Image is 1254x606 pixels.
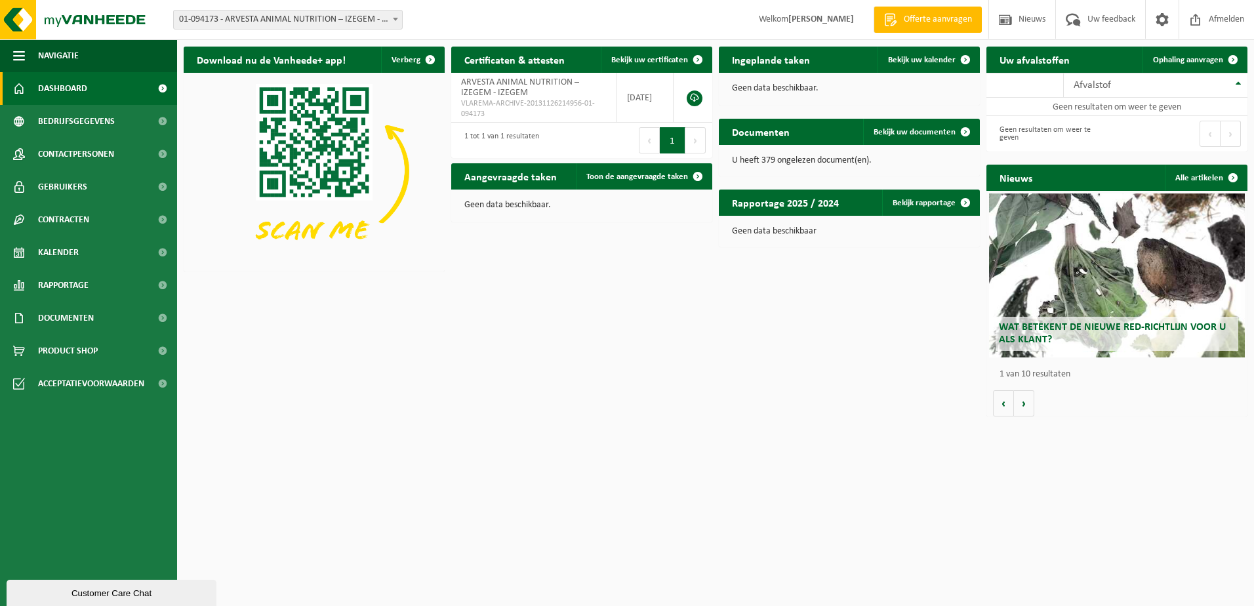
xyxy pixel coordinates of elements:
a: Ophaling aanvragen [1143,47,1246,73]
span: Product Shop [38,334,98,367]
button: Verberg [381,47,443,73]
span: Verberg [392,56,420,64]
p: Geen data beschikbaar. [464,201,699,210]
strong: [PERSON_NAME] [788,14,854,24]
span: Gebruikers [38,171,87,203]
button: Next [685,127,706,153]
span: Contracten [38,203,89,236]
button: Previous [639,127,660,153]
span: Bekijk uw certificaten [611,56,688,64]
p: 1 van 10 resultaten [1000,370,1241,379]
span: Afvalstof [1074,80,1111,91]
a: Alle artikelen [1165,165,1246,191]
span: Ophaling aanvragen [1153,56,1223,64]
button: Volgende [1014,390,1034,416]
span: Kalender [38,236,79,269]
div: Geen resultaten om weer te geven [993,119,1110,148]
a: Toon de aangevraagde taken [576,163,711,190]
h2: Download nu de Vanheede+ app! [184,47,359,72]
a: Wat betekent de nieuwe RED-richtlijn voor u als klant? [989,193,1245,357]
h2: Nieuws [986,165,1045,190]
span: Navigatie [38,39,79,72]
p: Geen data beschikbaar [732,227,967,236]
h2: Ingeplande taken [719,47,823,72]
span: Dashboard [38,72,87,105]
a: Bekijk uw documenten [863,119,979,145]
span: Wat betekent de nieuwe RED-richtlijn voor u als klant? [999,322,1226,345]
h2: Rapportage 2025 / 2024 [719,190,852,215]
a: Bekijk rapportage [882,190,979,216]
h2: Certificaten & attesten [451,47,578,72]
p: Geen data beschikbaar. [732,84,967,93]
iframe: chat widget [7,577,219,606]
span: 01-094173 - ARVESTA ANIMAL NUTRITION – IZEGEM - IZEGEM [173,10,403,30]
span: ARVESTA ANIMAL NUTRITION – IZEGEM - IZEGEM [461,77,579,98]
span: Offerte aanvragen [900,13,975,26]
span: Bekijk uw kalender [888,56,956,64]
span: Bedrijfsgegevens [38,105,115,138]
span: 01-094173 - ARVESTA ANIMAL NUTRITION – IZEGEM - IZEGEM [174,10,402,29]
p: U heeft 379 ongelezen document(en). [732,156,967,165]
img: Download de VHEPlus App [184,73,445,269]
span: Rapportage [38,269,89,302]
h2: Documenten [719,119,803,144]
button: Vorige [993,390,1014,416]
span: VLAREMA-ARCHIVE-20131126214956-01-094173 [461,98,607,119]
span: Contactpersonen [38,138,114,171]
a: Offerte aanvragen [874,7,982,33]
span: Bekijk uw documenten [874,128,956,136]
h2: Aangevraagde taken [451,163,570,189]
a: Bekijk uw certificaten [601,47,711,73]
span: Acceptatievoorwaarden [38,367,144,400]
button: Previous [1200,121,1221,147]
td: [DATE] [617,73,674,123]
a: Bekijk uw kalender [878,47,979,73]
h2: Uw afvalstoffen [986,47,1083,72]
button: 1 [660,127,685,153]
div: 1 tot 1 van 1 resultaten [458,126,539,155]
span: Toon de aangevraagde taken [586,172,688,181]
button: Next [1221,121,1241,147]
td: Geen resultaten om weer te geven [986,98,1247,116]
span: Documenten [38,302,94,334]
